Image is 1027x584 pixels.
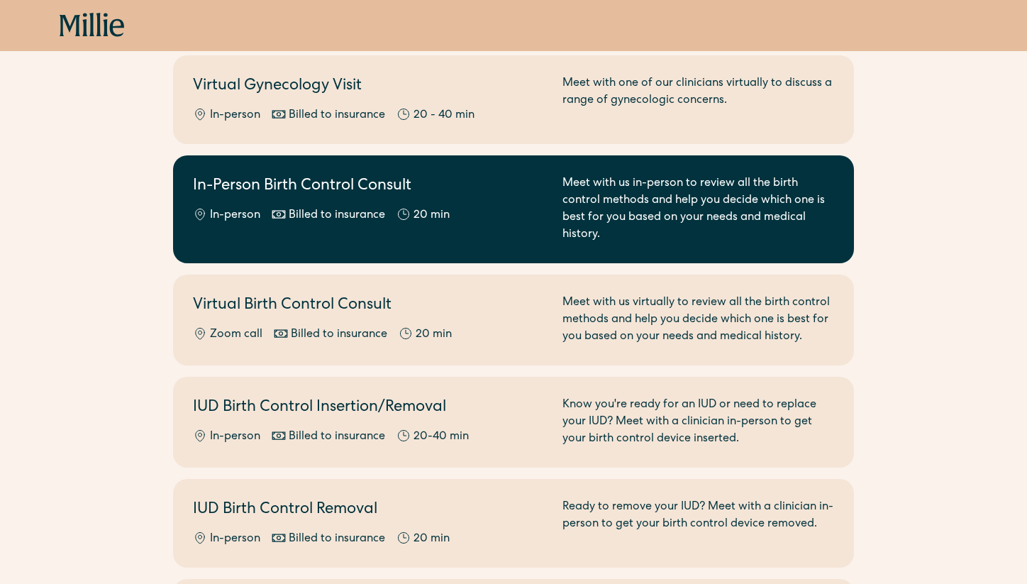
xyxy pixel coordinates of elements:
[289,429,385,446] div: Billed to insurance
[210,326,262,343] div: Zoom call
[210,531,260,548] div: In-person
[210,429,260,446] div: In-person
[173,275,854,365] a: Virtual Birth Control ConsultZoom callBilled to insurance20 minMeet with us virtually to review a...
[562,75,834,124] div: Meet with one of our clinicians virtually to discuss a range of gynecologic concerns.
[289,207,385,224] div: Billed to insurance
[562,397,834,448] div: Know you're ready for an IUD or need to replace your IUD? Meet with a clinician in-person to get ...
[413,107,474,124] div: 20 - 40 min
[413,207,450,224] div: 20 min
[210,207,260,224] div: In-person
[291,326,387,343] div: Billed to insurance
[193,294,545,318] h2: Virtual Birth Control Consult
[289,107,385,124] div: Billed to insurance
[413,429,469,446] div: 20-40 min
[173,55,854,144] a: Virtual Gynecology VisitIn-personBilled to insurance20 - 40 minMeet with one of our clinicians vi...
[193,75,545,99] h2: Virtual Gynecology Visit
[413,531,450,548] div: 20 min
[193,499,545,522] h2: IUD Birth Control Removal
[562,175,834,243] div: Meet with us in-person to review all the birth control methods and help you decide which one is b...
[173,479,854,568] a: IUD Birth Control RemovalIn-personBilled to insurance20 minReady to remove your IUD? Meet with a ...
[416,326,452,343] div: 20 min
[193,397,545,420] h2: IUD Birth Control Insertion/Removal
[173,155,854,263] a: In-Person Birth Control ConsultIn-personBilled to insurance20 minMeet with us in-person to review...
[562,294,834,346] div: Meet with us virtually to review all the birth control methods and help you decide which one is b...
[562,499,834,548] div: Ready to remove your IUD? Meet with a clinician in-person to get your birth control device removed.
[210,107,260,124] div: In-person
[173,377,854,468] a: IUD Birth Control Insertion/RemovalIn-personBilled to insurance20-40 minKnow you're ready for an ...
[193,175,545,199] h2: In-Person Birth Control Consult
[289,531,385,548] div: Billed to insurance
